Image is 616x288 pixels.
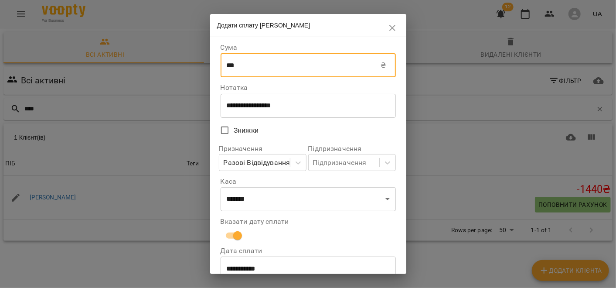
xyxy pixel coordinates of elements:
[313,158,367,168] div: Підпризначення
[217,22,310,29] span: Додати сплату [PERSON_NAME]
[221,84,396,91] label: Нотатка
[221,247,396,254] label: Дата сплати
[381,60,386,71] p: ₴
[224,158,290,168] div: Разові Відвідування
[308,145,396,152] label: Підпризначення
[234,125,259,136] span: Знижки
[221,44,396,51] label: Сума
[221,218,396,225] label: Вказати дату сплати
[221,178,396,185] label: Каса
[219,145,306,152] label: Призначення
